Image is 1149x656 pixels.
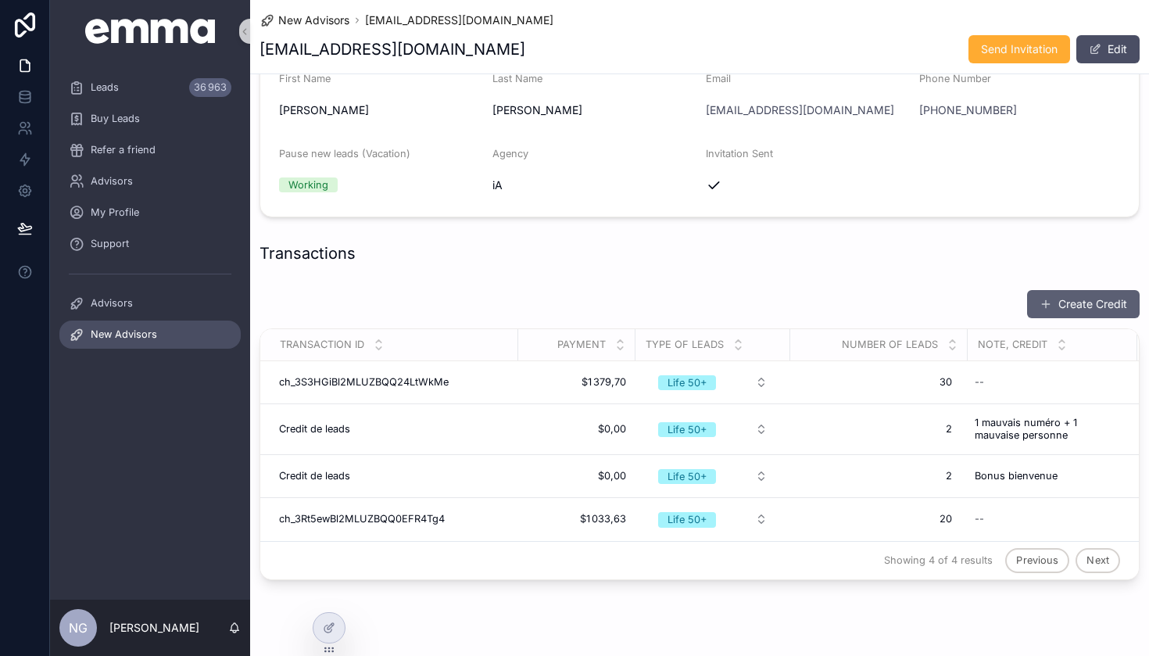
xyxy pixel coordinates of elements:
[59,321,241,349] a: New Advisors
[279,470,509,482] a: Credit de leads
[646,462,780,490] button: Select Button
[59,73,241,102] a: Leads36 963
[492,177,503,193] span: iA
[706,148,773,160] span: Invitation Sent
[91,297,133,310] span: Advisors
[279,513,445,525] span: ch_3Rt5ewBl2MLUZBQQ0EFR4Tg4
[59,230,241,258] a: Support
[884,554,993,567] span: Showing 4 of 4 results
[279,513,509,525] a: ch_3Rt5ewBl2MLUZBQQ0EFR4Tg4
[645,414,781,444] a: Select Button
[492,73,542,84] span: Last Name
[492,102,693,118] span: [PERSON_NAME]
[668,512,707,527] div: Life 50+
[968,464,1119,489] a: Bonus bienvenue
[1076,35,1140,63] button: Edit
[288,177,328,192] div: Working
[968,35,1070,63] button: Send Invitation
[842,339,938,351] span: Number of Leads
[59,105,241,133] a: Buy Leads
[919,73,991,84] span: Phone Number
[557,339,606,351] span: Payment
[528,470,626,482] a: $0,00
[91,81,119,94] span: Leads
[279,470,350,482] span: Credit de leads
[69,618,88,637] span: NG
[975,417,1112,442] span: 1 mauvais numéro + 1 mauvaise personne
[91,175,133,188] span: Advisors
[91,144,156,156] span: Refer a friend
[706,102,894,118] a: [EMAIL_ADDRESS][DOMAIN_NAME]
[646,368,780,396] button: Select Button
[59,167,241,195] a: Advisors
[492,148,528,160] span: Agency
[59,199,241,227] a: My Profile
[800,507,958,532] a: 20
[279,376,509,389] a: ch_3S3HGiBl2MLUZBQQ24LtWkMe
[646,415,780,443] button: Select Button
[260,13,349,28] a: New Advisors
[668,375,707,390] div: Life 50+
[806,513,952,525] span: 20
[365,13,553,28] a: [EMAIL_ADDRESS][DOMAIN_NAME]
[528,376,626,389] a: $1 379,70
[646,505,780,533] button: Select Button
[2,75,30,103] iframe: Spotlight
[279,73,331,84] span: First Name
[279,423,350,436] span: Credit de leads
[668,469,707,484] div: Life 50+
[806,470,952,482] span: 2
[1027,290,1140,318] button: Create Credit
[645,461,781,491] a: Select Button
[91,206,139,219] span: My Profile
[279,376,449,389] span: ch_3S3HGiBl2MLUZBQQ24LtWkMe
[978,339,1047,351] span: Note, credit
[806,423,952,436] span: 2
[279,423,509,436] a: Credit de leads
[975,513,984,525] div: --
[91,328,157,341] span: New Advisors
[800,370,958,395] a: 30
[975,470,1058,482] span: Bonus bienvenue
[975,376,984,389] div: --
[85,19,216,44] img: App logo
[806,376,952,389] span: 30
[280,339,364,351] span: Transaction ID
[189,78,231,97] div: 36 963
[278,13,349,28] span: New Advisors
[645,367,781,397] a: Select Button
[706,73,731,84] span: Email
[919,102,1017,118] a: [PHONE_NUMBER]
[645,504,781,534] a: Select Button
[91,238,129,250] span: Support
[968,370,1119,395] a: --
[528,423,626,436] a: $0,00
[528,513,626,525] a: $1 033,63
[800,417,958,442] a: 2
[279,148,410,160] span: Pause new leads (Vacation)
[668,422,707,437] div: Life 50+
[968,507,1119,532] a: --
[800,464,958,489] a: 2
[981,41,1058,57] span: Send Invitation
[50,63,250,369] div: scrollable content
[260,38,525,60] h1: [EMAIL_ADDRESS][DOMAIN_NAME]
[646,339,724,351] span: Type of Leads
[109,620,199,636] p: [PERSON_NAME]
[59,136,241,164] a: Refer a friend
[59,289,241,317] a: Advisors
[91,113,140,125] span: Buy Leads
[260,242,356,264] h1: Transactions
[279,102,480,118] span: [PERSON_NAME]
[968,410,1119,448] a: 1 mauvais numéro + 1 mauvaise personne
